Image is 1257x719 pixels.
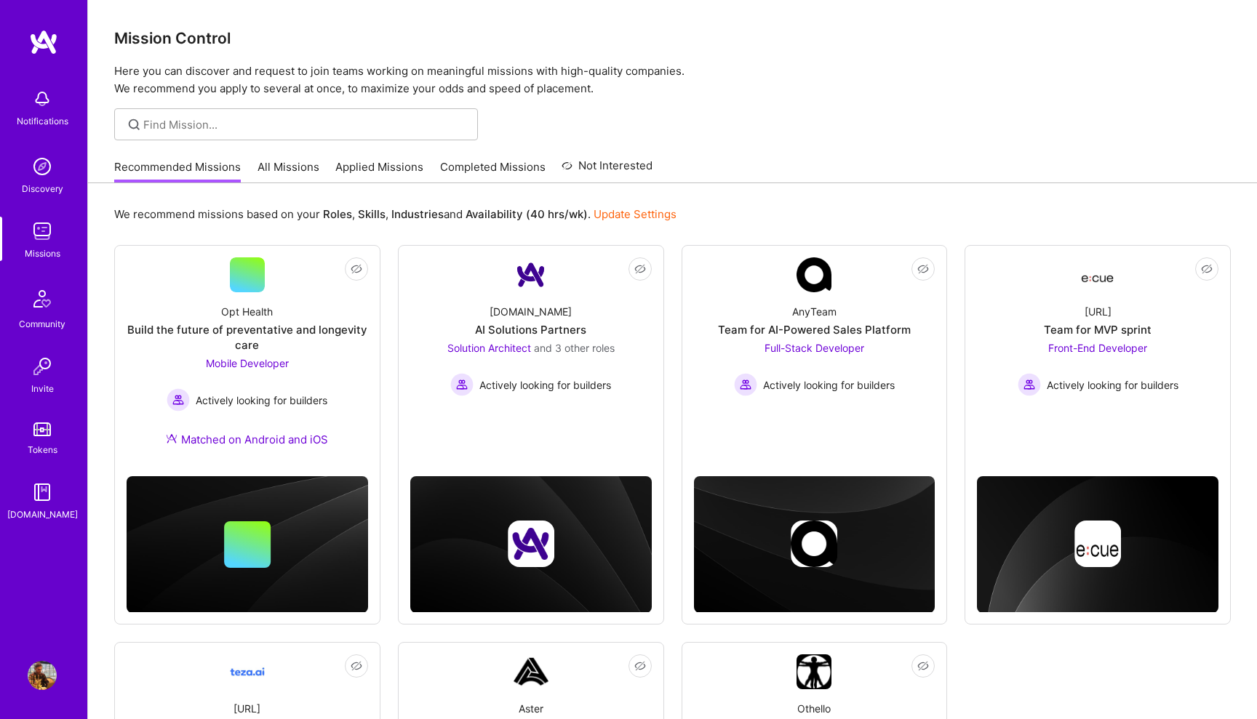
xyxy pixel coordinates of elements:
img: Actively looking for builders [167,388,190,411]
img: Company Logo [797,257,831,292]
img: cover [694,476,935,613]
div: [DOMAIN_NAME] [7,507,78,522]
b: Availability (40 hrs/wk) [466,207,588,221]
img: bell [28,84,57,113]
img: cover [410,476,652,613]
span: Full-Stack Developer [765,342,864,354]
span: Front-End Developer [1048,342,1147,354]
div: Invite [31,381,54,396]
img: cover [127,476,368,613]
img: guide book [28,478,57,507]
a: Company Logo[DOMAIN_NAME]AI Solutions PartnersSolution Architect and 3 other rolesActively lookin... [410,257,652,429]
span: Actively looking for builders [479,377,611,393]
div: Team for MVP sprint [1044,322,1152,337]
i: icon EyeClosed [1201,263,1213,275]
div: Community [19,316,65,332]
p: We recommend missions based on your , , and . [114,206,677,222]
span: Actively looking for builders [763,377,895,393]
img: Actively looking for builders [734,373,757,396]
p: Here you can discover and request to join teams working on meaningful missions with high-quality ... [114,63,1231,97]
img: Invite [28,352,57,381]
div: Missions [25,246,60,261]
img: Actively looking for builders [1018,373,1041,396]
div: AI Solutions Partners [475,322,586,337]
img: Ateam Purple Icon [166,433,177,444]
a: Company Logo[URL]Team for MVP sprintFront-End Developer Actively looking for buildersActively loo... [977,257,1218,429]
div: Build the future of preventative and longevity care [127,322,368,353]
a: Applied Missions [335,159,423,183]
img: Company Logo [230,654,265,689]
a: Completed Missions [440,159,546,183]
img: cover [977,476,1218,613]
i: icon EyeClosed [634,263,646,275]
b: Industries [391,207,444,221]
img: Company Logo [1080,262,1115,288]
span: Actively looking for builders [1047,377,1178,393]
span: Solution Architect [447,342,531,354]
span: and 3 other roles [534,342,615,354]
div: Discovery [22,181,63,196]
img: teamwork [28,217,57,246]
div: Aster [519,701,543,716]
div: Opt Health [221,304,273,319]
img: Company logo [508,521,554,567]
div: Notifications [17,113,68,129]
img: Actively looking for builders [450,373,474,396]
div: [DOMAIN_NAME] [490,304,572,319]
i: icon EyeClosed [351,660,362,672]
i: icon EyeClosed [351,263,362,275]
div: Othello [797,701,831,716]
b: Roles [323,207,352,221]
a: Update Settings [594,207,677,221]
a: User Avatar [24,661,60,690]
img: Company Logo [514,654,548,689]
img: Community [25,281,60,316]
input: Find Mission... [143,117,467,132]
i: icon SearchGrey [126,116,143,133]
img: Company logo [791,521,837,567]
img: Company Logo [797,654,831,689]
a: Not Interested [562,157,653,183]
div: Tokens [28,442,57,457]
div: Matched on Android and iOS [166,432,328,447]
b: Skills [358,207,386,221]
i: icon EyeClosed [917,263,929,275]
img: logo [29,29,58,55]
a: All Missions [258,159,319,183]
img: discovery [28,152,57,181]
img: Company Logo [514,257,548,292]
div: AnyTeam [792,304,837,319]
img: User Avatar [28,661,57,690]
a: Opt HealthBuild the future of preventative and longevity careMobile Developer Actively looking fo... [127,257,368,465]
a: Company LogoAnyTeamTeam for AI-Powered Sales PlatformFull-Stack Developer Actively looking for bu... [694,257,935,429]
div: Team for AI-Powered Sales Platform [718,322,911,337]
i: icon EyeClosed [634,660,646,672]
div: [URL] [1085,304,1112,319]
span: Actively looking for builders [196,393,327,408]
i: icon EyeClosed [917,660,929,672]
img: Company logo [1074,521,1121,567]
div: [URL] [234,701,260,716]
h3: Mission Control [114,29,1231,47]
span: Mobile Developer [206,357,289,369]
a: Recommended Missions [114,159,241,183]
img: tokens [33,422,51,436]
